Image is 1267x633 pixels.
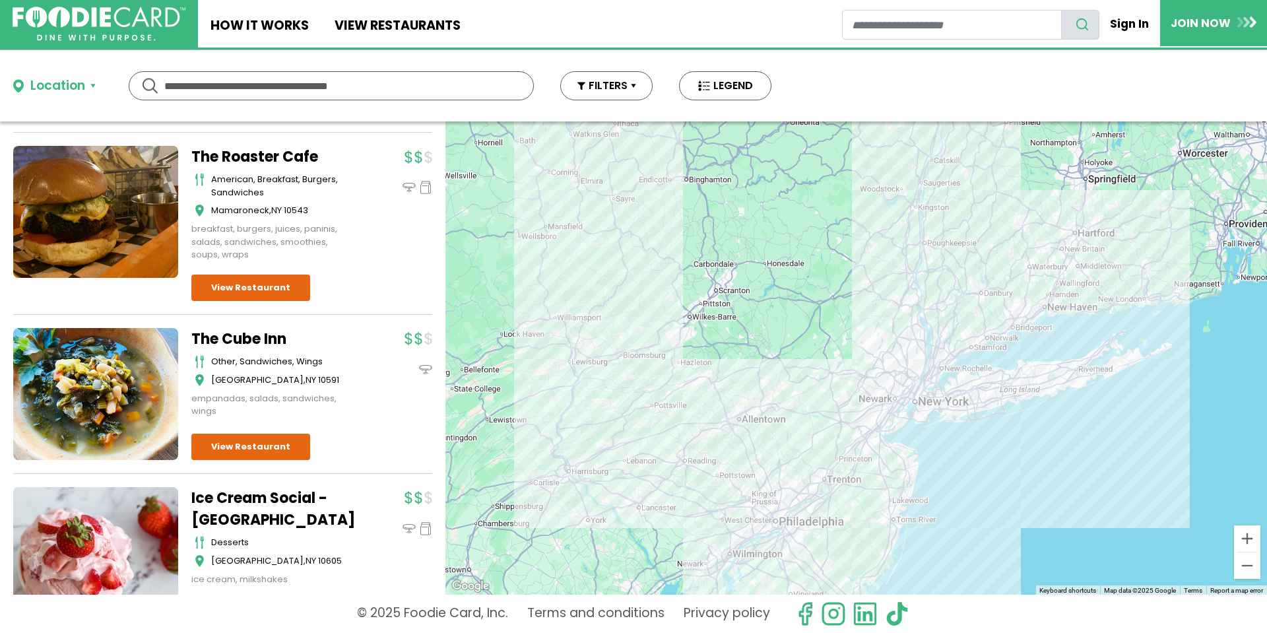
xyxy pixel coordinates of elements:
[1234,552,1260,579] button: Zoom out
[684,601,770,626] a: Privacy policy
[211,204,356,217] div: ,
[1104,587,1176,594] span: Map data ©2025 Google
[195,536,205,549] img: cutlery_icon.svg
[211,554,304,567] span: [GEOGRAPHIC_DATA]
[419,181,432,194] img: pickup_icon.svg
[195,204,205,217] img: map_icon.svg
[191,146,356,168] a: The Roaster Cafe
[793,601,818,626] svg: check us out on facebook
[195,355,205,368] img: cutlery_icon.svg
[1099,9,1160,38] a: Sign In
[195,554,205,568] img: map_icon.svg
[13,7,185,42] img: FoodieCard; Eat, Drink, Save, Donate
[191,434,310,460] a: View Restaurant
[211,204,269,217] span: Mamaroneck
[1039,586,1096,595] button: Keyboard shortcuts
[1184,587,1202,594] a: Terms
[419,522,432,535] img: pickup_icon.svg
[884,601,909,626] img: tiktok.svg
[679,71,771,100] button: LEGEND
[211,173,356,199] div: american, breakfast, burgers, sandwiches
[318,374,339,386] span: 10591
[211,536,356,549] div: desserts
[195,374,205,387] img: map_icon.svg
[842,10,1062,40] input: restaurant search
[306,374,316,386] span: NY
[403,181,416,194] img: dinein_icon.svg
[211,554,356,568] div: ,
[191,573,356,586] div: ice cream, milkshakes
[195,173,205,186] img: cutlery_icon.svg
[403,522,416,535] img: dinein_icon.svg
[1061,10,1099,40] button: search
[191,222,356,261] div: breakfast, burgers, juices, paninis, salads, sandwiches, smoothies, soups, wraps
[284,204,308,217] span: 10543
[357,601,508,626] p: © 2025 Foodie Card, Inc.
[191,487,356,531] a: Ice Cream Social - [GEOGRAPHIC_DATA]
[1234,525,1260,552] button: Zoom in
[527,601,665,626] a: Terms and conditions
[306,554,316,567] span: NY
[211,374,356,387] div: ,
[560,71,653,100] button: FILTERS
[191,392,356,418] div: empanadas, salads, sandwiches, wings
[1210,587,1263,594] a: Report a map error
[271,204,282,217] span: NY
[318,554,342,567] span: 10605
[191,328,356,350] a: The Cube Inn
[30,77,85,96] div: Location
[419,363,432,376] img: dinein_icon.svg
[211,374,304,386] span: [GEOGRAPHIC_DATA]
[191,275,310,301] a: View Restaurant
[211,355,356,368] div: other, sandwiches, wings
[449,578,492,595] a: Open this area in Google Maps (opens a new window)
[853,601,878,626] img: linkedin.svg
[449,578,492,595] img: Google
[13,77,96,96] button: Location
